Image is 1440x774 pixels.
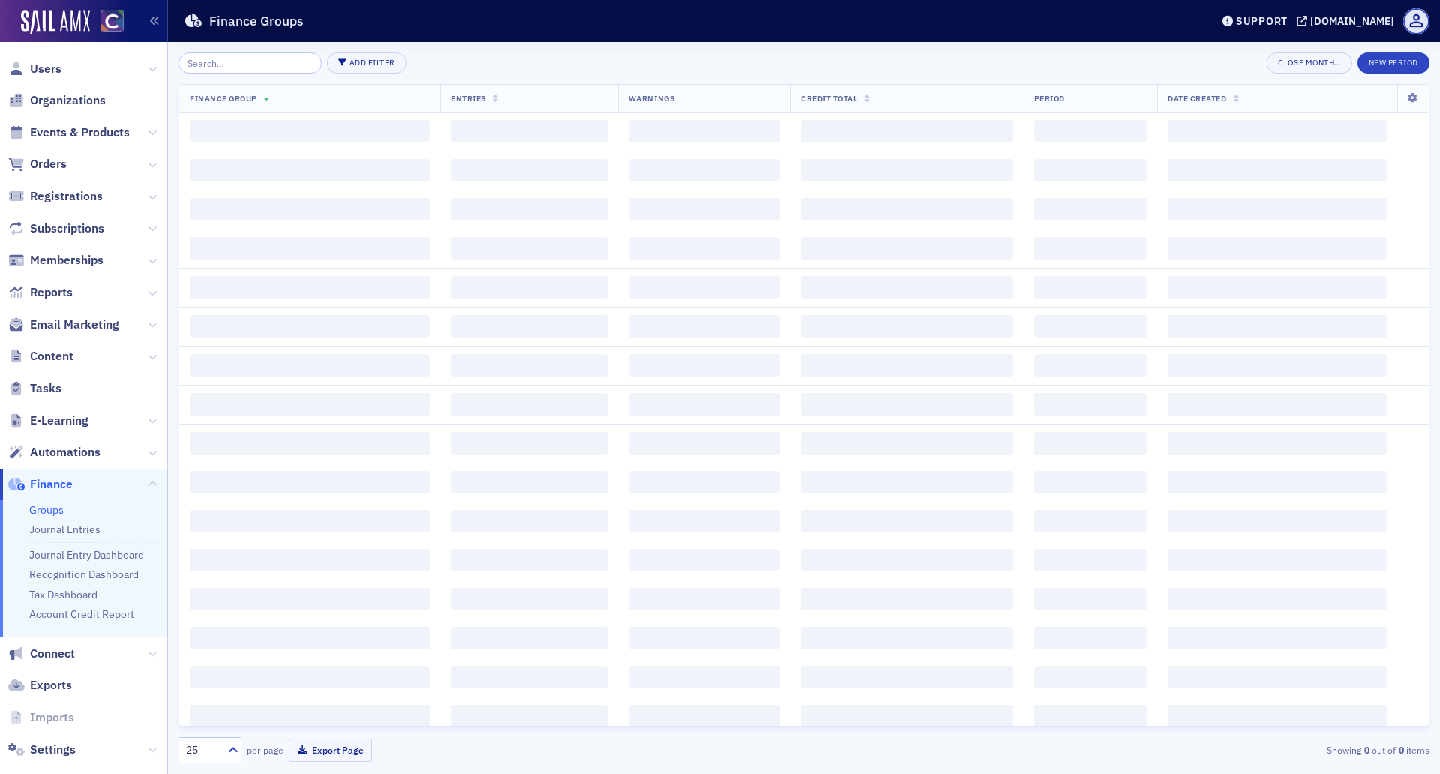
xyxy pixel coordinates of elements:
[21,10,90,34] img: SailAMX
[801,159,1013,181] span: ‌
[30,124,130,141] span: Events & Products
[628,432,780,454] span: ‌
[190,666,430,688] span: ‌
[451,198,607,220] span: ‌
[451,705,607,727] span: ‌
[30,92,106,109] span: Organizations
[1034,315,1147,337] span: ‌
[801,393,1013,415] span: ‌
[1168,276,1387,298] span: ‌
[1034,393,1147,415] span: ‌
[451,549,607,571] span: ‌
[190,393,430,415] span: ‌
[178,52,322,73] input: Search…
[8,709,74,726] a: Imports
[1034,627,1147,649] span: ‌
[8,316,119,333] a: Email Marketing
[1023,743,1429,757] div: Showing out of items
[30,444,100,460] span: Automations
[1267,52,1351,73] button: Close Month…
[1396,743,1406,757] strong: 0
[8,476,73,493] a: Finance
[451,159,607,181] span: ‌
[90,10,124,35] a: View Homepage
[1034,666,1147,688] span: ‌
[1168,471,1387,493] span: ‌
[190,354,430,376] span: ‌
[8,61,61,77] a: Users
[628,159,780,181] span: ‌
[1034,237,1147,259] span: ‌
[801,510,1013,532] span: ‌
[30,646,75,662] span: Connect
[30,709,74,726] span: Imports
[30,412,88,429] span: E-Learning
[190,627,430,649] span: ‌
[451,237,607,259] span: ‌
[1357,52,1429,73] button: New Period
[801,237,1013,259] span: ‌
[100,10,124,33] img: SailAMX
[1168,93,1226,103] span: Date Created
[8,380,61,397] a: Tasks
[247,743,283,757] label: per page
[30,348,73,364] span: Content
[628,549,780,571] span: ‌
[628,666,780,688] span: ‌
[190,549,430,571] span: ‌
[801,198,1013,220] span: ‌
[8,124,130,141] a: Events & Products
[801,315,1013,337] span: ‌
[30,476,73,493] span: Finance
[1034,705,1147,727] span: ‌
[1168,393,1387,415] span: ‌
[8,252,103,268] a: Memberships
[1168,627,1387,649] span: ‌
[8,742,76,758] a: Settings
[1168,198,1387,220] span: ‌
[190,315,430,337] span: ‌
[451,588,607,610] span: ‌
[451,627,607,649] span: ‌
[30,284,73,301] span: Reports
[190,93,257,103] span: Finance Group
[628,705,780,727] span: ‌
[8,677,72,694] a: Exports
[801,432,1013,454] span: ‌
[1034,120,1147,142] span: ‌
[801,627,1013,649] span: ‌
[451,276,607,298] span: ‌
[628,354,780,376] span: ‌
[451,471,607,493] span: ‌
[1297,16,1399,26] button: [DOMAIN_NAME]
[8,156,67,172] a: Orders
[1168,588,1387,610] span: ‌
[1168,315,1387,337] span: ‌
[628,315,780,337] span: ‌
[451,666,607,688] span: ‌
[30,252,103,268] span: Memberships
[1168,666,1387,688] span: ‌
[1168,120,1387,142] span: ‌
[8,92,106,109] a: Organizations
[1310,14,1394,28] div: [DOMAIN_NAME]
[628,588,780,610] span: ‌
[628,510,780,532] span: ‌
[190,588,430,610] span: ‌
[8,412,88,429] a: E-Learning
[30,380,61,397] span: Tasks
[801,666,1013,688] span: ‌
[451,93,486,103] span: Entries
[1168,237,1387,259] span: ‌
[801,588,1013,610] span: ‌
[628,198,780,220] span: ‌
[209,12,304,30] h1: Finance Groups
[1034,276,1147,298] span: ‌
[190,159,430,181] span: ‌
[8,220,104,237] a: Subscriptions
[8,348,73,364] a: Content
[628,471,780,493] span: ‌
[1168,549,1387,571] span: ‌
[1034,198,1147,220] span: ‌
